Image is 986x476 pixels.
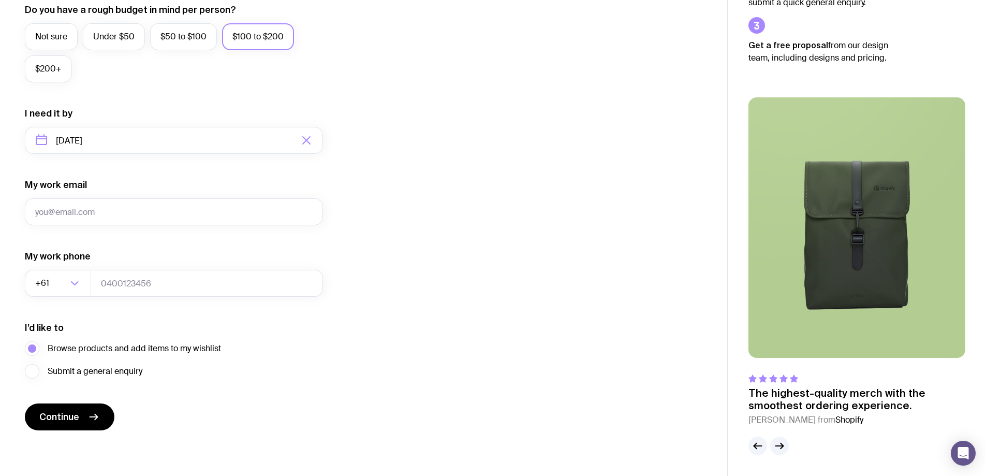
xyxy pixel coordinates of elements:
input: you@email.com [25,198,323,225]
label: $100 to $200 [222,23,294,50]
label: Do you have a rough budget in mind per person? [25,4,236,16]
label: I’d like to [25,322,64,334]
input: 0400123456 [91,270,323,297]
div: Search for option [25,270,91,297]
label: $50 to $100 [150,23,217,50]
span: Submit a general enquiry [48,365,142,378]
label: I need it by [25,107,72,120]
input: Search for option [51,270,67,297]
input: Select a target date [25,127,323,154]
label: My work phone [25,250,91,263]
label: $200+ [25,55,72,82]
strong: Get a free proposal [748,40,828,50]
span: Shopify [835,414,863,425]
p: from our design team, including designs and pricing. [748,39,904,64]
label: My work email [25,179,87,191]
span: +61 [35,270,51,297]
label: Under $50 [83,23,145,50]
label: Not sure [25,23,78,50]
button: Continue [25,403,114,430]
cite: [PERSON_NAME] from [748,414,965,426]
div: Open Intercom Messenger [951,441,976,466]
p: The highest-quality merch with the smoothest ordering experience. [748,387,965,412]
span: Browse products and add items to my wishlist [48,342,221,355]
span: Continue [39,411,79,423]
